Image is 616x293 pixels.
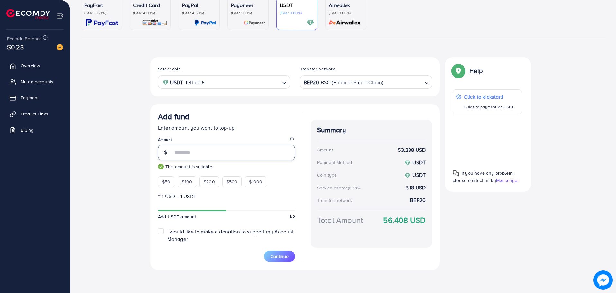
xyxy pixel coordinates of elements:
[348,186,361,191] small: (6.00%)
[158,137,295,145] legend: Amount
[7,42,24,51] span: $0.23
[21,62,40,69] span: Overview
[57,44,63,50] img: image
[86,19,118,26] img: card
[21,78,53,85] span: My ad accounts
[5,75,65,88] a: My ad accounts
[6,9,50,19] img: logo
[182,179,192,185] span: $100
[162,179,170,185] span: $50
[158,124,295,132] p: Enter amount you want to top-up
[207,77,280,87] input: Search for option
[158,164,164,169] img: guide
[300,75,432,88] div: Search for option
[84,1,118,9] p: PayFast
[317,126,426,134] h4: Summary
[317,197,352,204] div: Transfer network
[398,146,426,154] strong: 53.238 USD
[280,1,314,9] p: USDT
[158,214,196,220] span: Add USDT amount
[412,171,426,179] strong: USDT
[84,10,118,15] p: (Fee: 3.60%)
[327,19,363,26] img: card
[304,78,319,87] strong: BEP20
[182,1,216,9] p: PayPal
[321,78,383,87] span: BSC (Binance Smart Chain)
[405,160,410,166] img: coin
[231,1,265,9] p: Payoneer
[182,10,216,15] p: (Fee: 4.50%)
[271,253,289,260] span: Continue
[264,251,295,262] button: Continue
[5,91,65,104] a: Payment
[496,177,519,184] span: Messenger
[453,65,464,77] img: Popup guide
[329,1,363,9] p: Airwallex
[194,19,216,26] img: card
[406,184,426,191] strong: 3.18 USD
[158,192,295,200] p: ~ 1 USD = 1 USDT
[158,163,295,170] small: This amount is suitable
[317,215,363,226] div: Total Amount
[280,10,314,15] p: (Fee: 0.00%)
[5,107,65,120] a: Product Links
[226,179,238,185] span: $500
[453,170,513,184] span: If you have any problem, please contact us by
[329,10,363,15] p: (Fee: 0.00%)
[21,127,33,133] span: Billing
[204,179,215,185] span: $200
[170,78,183,87] strong: USDT
[21,95,39,101] span: Payment
[593,270,613,290] img: image
[158,66,181,72] label: Select coin
[7,35,42,42] span: Ecomdy Balance
[185,78,205,87] span: TetherUs
[317,185,363,191] div: Service charge
[469,67,483,75] p: Help
[383,215,426,226] strong: 56.408 USD
[410,197,426,204] strong: BEP20
[412,159,426,166] strong: USDT
[5,59,65,72] a: Overview
[300,66,335,72] label: Transfer network
[167,228,294,243] span: I would like to make a donation to support my Account Manager.
[464,103,514,111] p: Guide to payment via USDT
[317,159,352,166] div: Payment Method
[57,12,64,20] img: menu
[249,179,262,185] span: $1000
[244,19,265,26] img: card
[384,77,422,87] input: Search for option
[405,173,410,179] img: coin
[133,10,167,15] p: (Fee: 4.00%)
[317,147,333,153] div: Amount
[163,79,169,85] img: coin
[307,19,314,26] img: card
[453,170,459,177] img: Popup guide
[142,19,167,26] img: card
[290,214,295,220] span: 1/2
[158,112,189,121] h3: Add fund
[5,124,65,136] a: Billing
[158,75,290,88] div: Search for option
[317,172,337,178] div: Coin type
[231,10,265,15] p: (Fee: 1.00%)
[21,111,48,117] span: Product Links
[133,1,167,9] p: Credit Card
[464,93,514,101] p: Click to kickstart!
